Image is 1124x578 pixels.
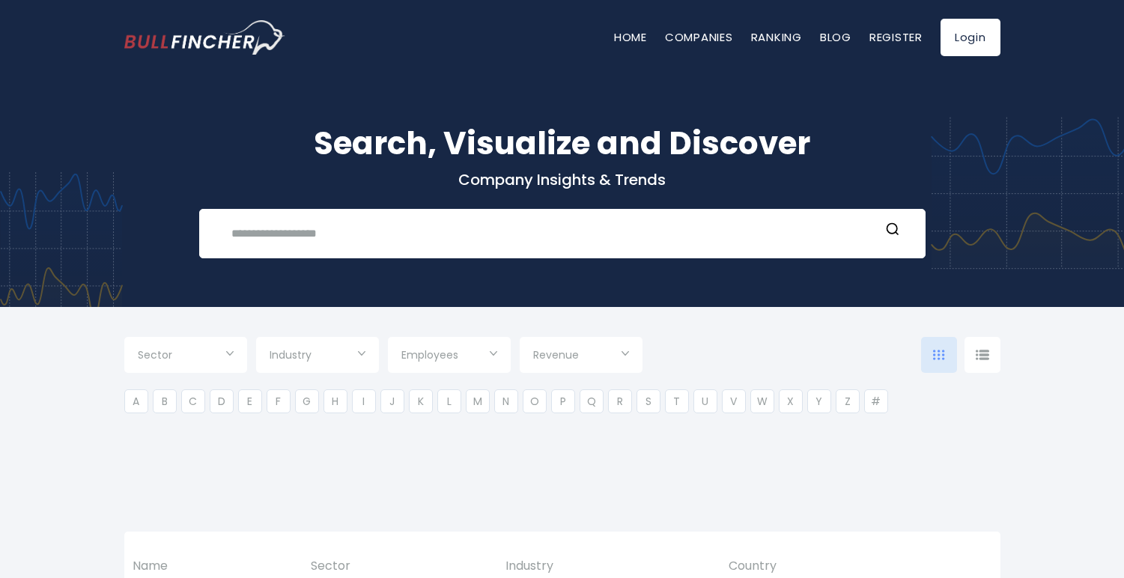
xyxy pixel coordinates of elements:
[352,389,376,413] li: I
[779,389,803,413] li: X
[124,20,285,55] a: Go to homepage
[883,222,902,241] button: Search
[494,389,518,413] li: N
[401,348,458,362] span: Employees
[933,350,945,360] img: icon-comp-grid.svg
[608,389,632,413] li: R
[401,343,497,370] input: Selection
[807,389,831,413] li: Y
[693,389,717,413] li: U
[238,389,262,413] li: E
[267,389,291,413] li: F
[637,389,660,413] li: S
[976,350,989,360] img: icon-comp-list-view.svg
[466,389,490,413] li: M
[523,389,547,413] li: O
[551,389,575,413] li: P
[869,29,923,45] a: Register
[270,343,365,370] input: Selection
[138,348,172,362] span: Sector
[614,29,647,45] a: Home
[941,19,1000,56] a: Login
[124,389,148,413] li: A
[864,389,888,413] li: #
[750,389,774,413] li: W
[124,170,1000,189] p: Company Insights & Trends
[124,20,285,55] img: bullfincher logo
[323,389,347,413] li: H
[124,120,1000,167] h1: Search, Visualize and Discover
[270,348,312,362] span: Industry
[580,389,604,413] li: Q
[210,389,234,413] li: D
[437,389,461,413] li: L
[533,343,629,370] input: Selection
[295,389,319,413] li: G
[665,29,733,45] a: Companies
[820,29,851,45] a: Blog
[409,389,433,413] li: K
[533,348,579,362] span: Revenue
[722,389,746,413] li: V
[836,389,860,413] li: Z
[138,343,234,370] input: Selection
[751,29,802,45] a: Ranking
[153,389,177,413] li: B
[380,389,404,413] li: J
[665,389,689,413] li: T
[181,389,205,413] li: C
